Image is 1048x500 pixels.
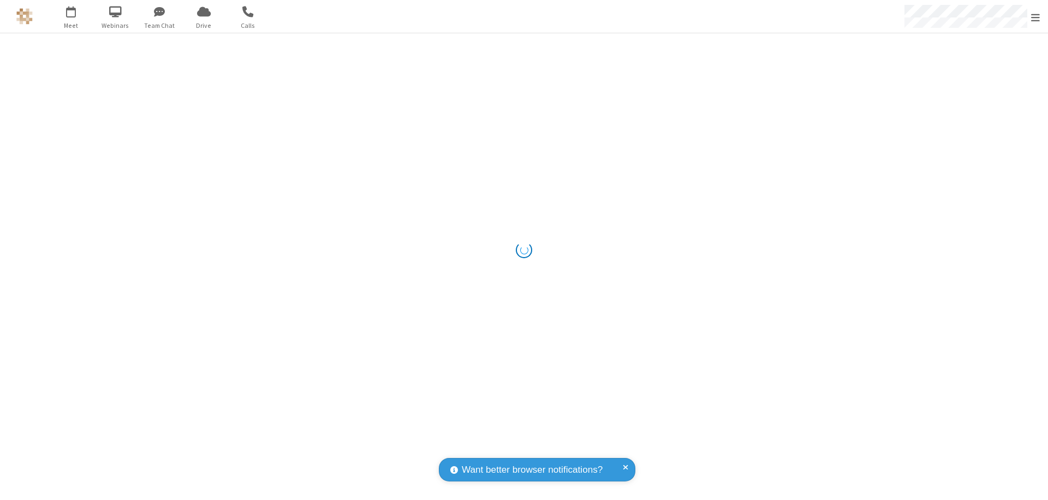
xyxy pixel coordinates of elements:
[16,8,33,25] img: QA Selenium DO NOT DELETE OR CHANGE
[51,21,92,31] span: Meet
[462,463,603,477] span: Want better browser notifications?
[139,21,180,31] span: Team Chat
[228,21,269,31] span: Calls
[183,21,224,31] span: Drive
[95,21,136,31] span: Webinars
